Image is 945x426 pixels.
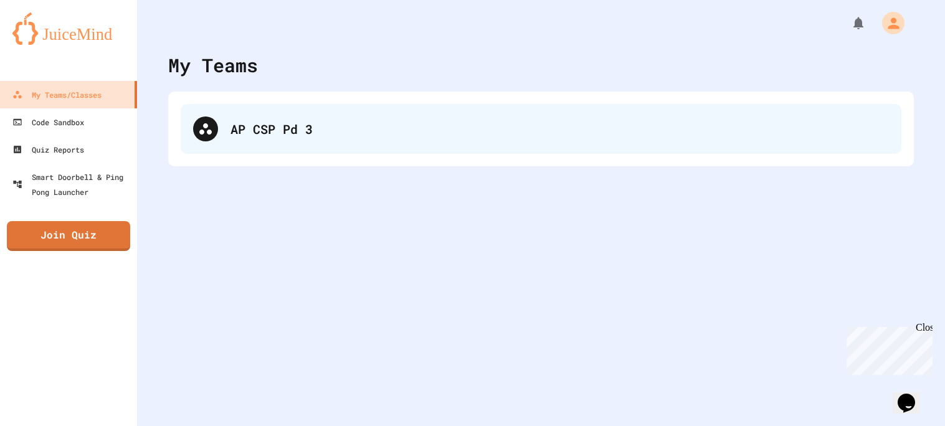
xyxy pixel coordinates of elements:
iframe: chat widget [893,376,933,414]
div: Code Sandbox [12,115,84,130]
a: Join Quiz [7,221,130,251]
div: My Teams/Classes [12,87,102,102]
iframe: chat widget [842,322,933,375]
div: My Account [869,9,908,37]
div: My Teams [168,51,258,79]
img: logo-orange.svg [12,12,125,45]
div: Chat with us now!Close [5,5,86,79]
div: Smart Doorbell & Ping Pong Launcher [12,169,132,199]
div: AP CSP Pd 3 [181,104,901,154]
div: My Notifications [828,12,869,34]
div: AP CSP Pd 3 [230,120,889,138]
div: Quiz Reports [12,142,84,157]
